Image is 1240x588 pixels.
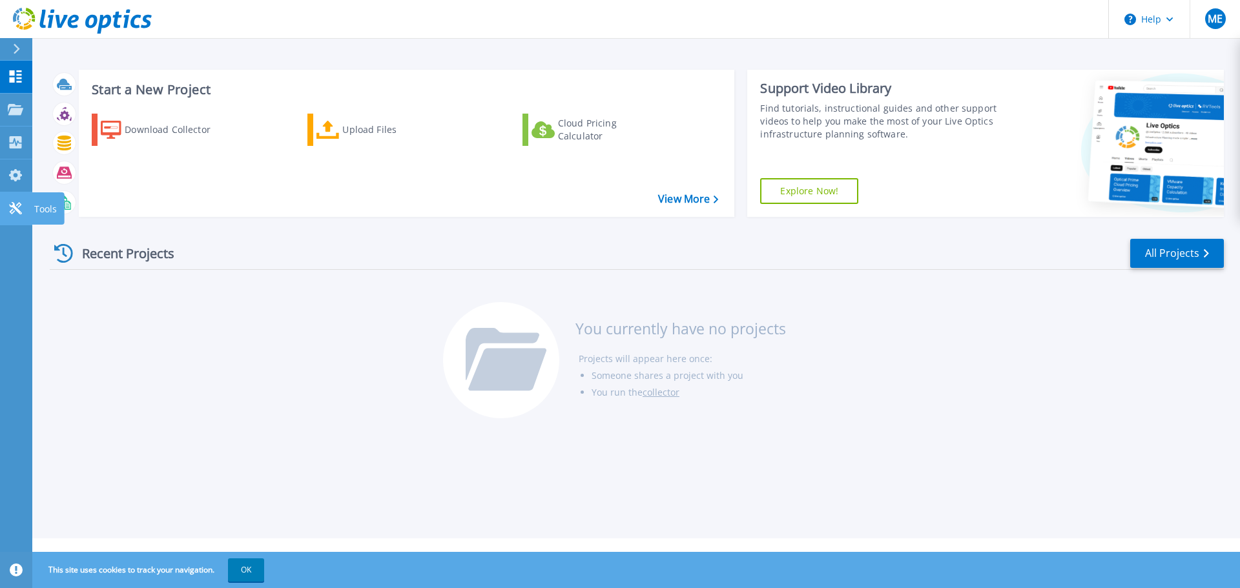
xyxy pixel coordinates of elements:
h3: Start a New Project [92,83,718,97]
div: Recent Projects [50,238,192,269]
div: Find tutorials, instructional guides and other support videos to help you make the most of your L... [760,102,1003,141]
a: Upload Files [307,114,451,146]
p: Tools [34,192,57,226]
div: Support Video Library [760,80,1003,97]
div: Cloud Pricing Calculator [558,117,661,143]
a: collector [643,386,679,398]
a: Download Collector [92,114,236,146]
a: Explore Now! [760,178,858,204]
span: This site uses cookies to track your navigation. [36,558,264,582]
li: Projects will appear here once: [579,350,786,367]
span: ME [1208,14,1223,24]
div: Download Collector [125,117,228,143]
li: Someone shares a project with you [592,367,786,384]
a: View More [658,193,718,205]
a: All Projects [1130,239,1224,268]
li: You run the [592,384,786,401]
a: Cloud Pricing Calculator [522,114,666,146]
h3: You currently have no projects [575,321,786,336]
button: OK [228,558,264,582]
div: Upload Files [342,117,446,143]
